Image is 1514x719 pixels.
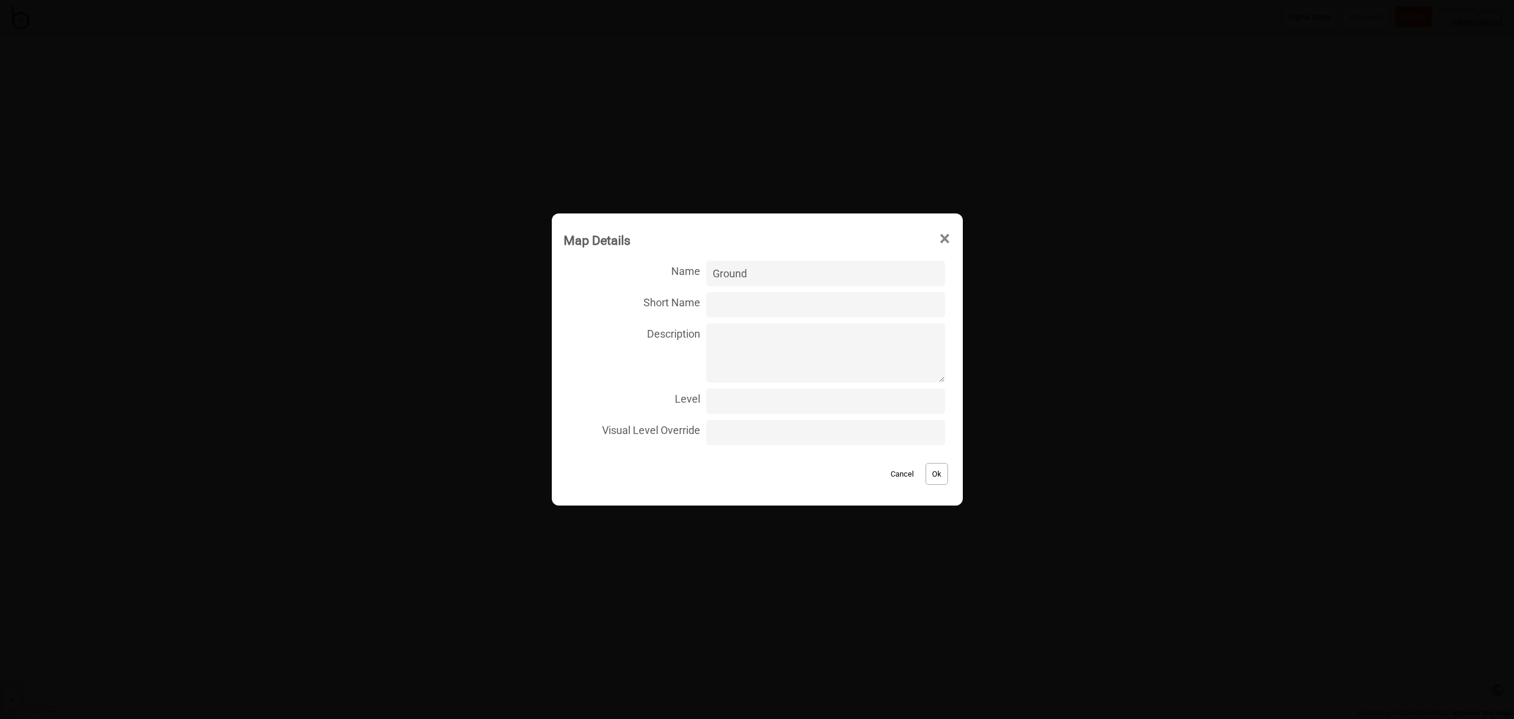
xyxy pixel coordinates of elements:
[564,228,630,253] div: Map Details
[926,463,948,485] button: Ok
[564,386,701,410] span: Level
[564,417,701,441] span: Visual Level Override
[706,292,944,318] input: Short Name
[706,261,944,286] input: Name
[939,219,951,258] span: ×
[564,289,701,313] span: Short Name
[706,323,944,383] textarea: Description
[885,463,920,485] button: Cancel
[706,420,944,445] input: Visual Level Override
[706,388,944,414] input: Level
[564,320,701,345] span: Description
[564,258,701,282] span: Name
